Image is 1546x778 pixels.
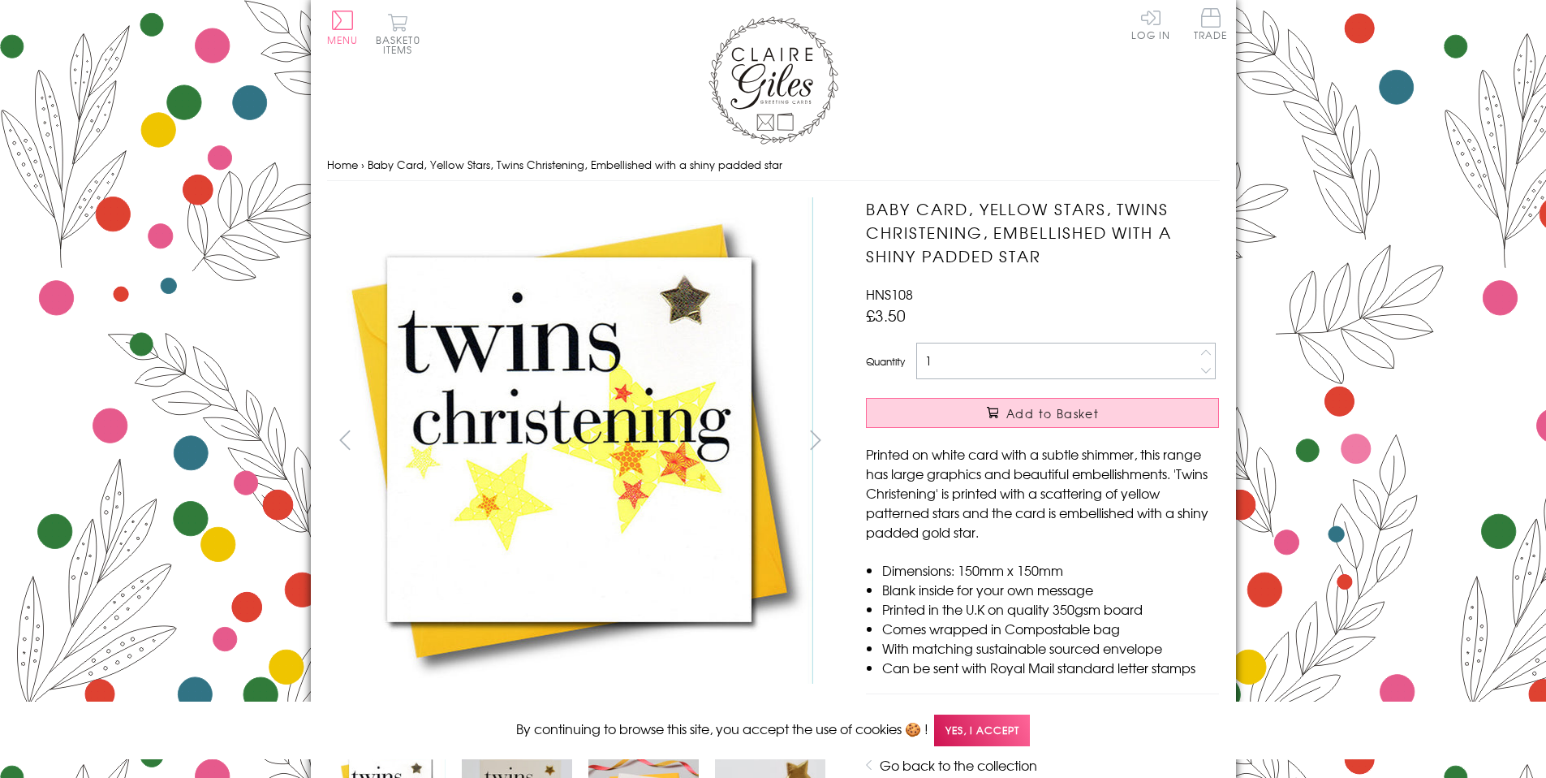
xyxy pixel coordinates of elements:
[327,157,358,172] a: Home
[866,444,1219,542] p: Printed on white card with a subtle shimmer, this range has large graphics and beautiful embellis...
[1194,8,1228,43] a: Trade
[880,755,1037,775] a: Go back to the collection
[866,354,905,369] label: Quantity
[327,11,359,45] button: Menu
[327,32,359,47] span: Menu
[327,149,1220,182] nav: breadcrumbs
[383,32,420,57] span: 0 items
[368,157,782,172] span: Baby Card, Yellow Stars, Twins Christening, Embellished with a shiny padded star
[882,599,1219,619] li: Printed in the U.K on quality 350gsm board
[1006,405,1099,421] span: Add to Basket
[708,16,838,145] img: Claire Giles Greetings Cards
[934,715,1030,746] span: Yes, I accept
[376,13,420,54] button: Basket0 items
[797,421,833,458] button: next
[361,157,364,172] span: ›
[882,560,1219,580] li: Dimensions: 150mm x 150mm
[866,304,906,326] span: £3.50
[1194,8,1228,40] span: Trade
[882,580,1219,599] li: Blank inside for your own message
[882,658,1219,677] li: Can be sent with Royal Mail standard letter stamps
[866,398,1219,428] button: Add to Basket
[882,619,1219,638] li: Comes wrapped in Compostable bag
[326,197,813,684] img: Baby Card, Yellow Stars, Twins Christening, Embellished with a shiny padded star
[1131,8,1170,40] a: Log In
[833,197,1320,685] img: Baby Card, Yellow Stars, Twins Christening, Embellished with a shiny padded star
[866,197,1219,267] h1: Baby Card, Yellow Stars, Twins Christening, Embellished with a shiny padded star
[327,421,364,458] button: prev
[866,284,913,304] span: HNS108
[882,638,1219,658] li: With matching sustainable sourced envelope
